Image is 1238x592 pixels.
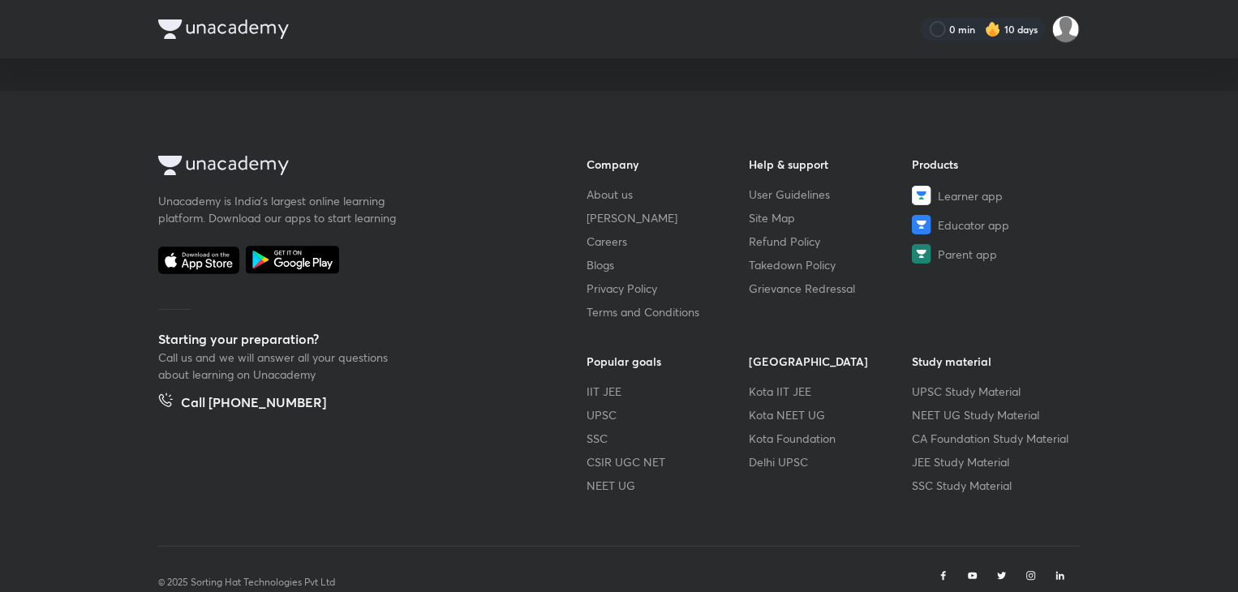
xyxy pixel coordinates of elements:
[158,349,402,383] p: Call us and we will answer all your questions about learning on Unacademy
[750,280,913,297] a: Grievance Redressal
[587,353,750,370] h6: Popular goals
[750,406,913,423] a: Kota NEET UG
[912,353,1075,370] h6: Study material
[912,186,931,205] img: Learner app
[587,233,750,250] a: Careers
[750,430,913,447] a: Kota Foundation
[587,430,750,447] a: SSC
[912,215,1075,234] a: Educator app
[587,256,750,273] a: Blogs
[587,280,750,297] a: Privacy Policy
[158,393,326,415] a: Call [PHONE_NUMBER]
[912,156,1075,173] h6: Products
[587,156,750,173] h6: Company
[750,383,913,400] a: Kota IIT JEE
[158,19,289,39] img: Company Logo
[587,477,750,494] a: NEET UG
[912,430,1075,447] a: CA Foundation Study Material
[158,156,289,175] img: Company Logo
[587,209,750,226] a: [PERSON_NAME]
[750,256,913,273] a: Takedown Policy
[750,209,913,226] a: Site Map
[938,217,1009,234] span: Educator app
[938,187,1003,204] span: Learner app
[587,233,627,250] span: Careers
[912,215,931,234] img: Educator app
[587,383,750,400] a: IIT JEE
[1052,15,1080,43] img: SP
[912,453,1075,470] a: JEE Study Material
[912,383,1075,400] a: UPSC Study Material
[938,246,997,263] span: Parent app
[587,406,750,423] a: UPSC
[181,393,326,415] h5: Call [PHONE_NUMBER]
[912,406,1075,423] a: NEET UG Study Material
[912,244,931,264] img: Parent app
[587,453,750,470] a: CSIR UGC NET
[158,192,402,226] p: Unacademy is India’s largest online learning platform. Download our apps to start learning
[587,186,750,203] a: About us
[587,303,750,320] a: Terms and Conditions
[912,477,1075,494] a: SSC Study Material
[158,329,535,349] h5: Starting your preparation?
[158,575,335,590] p: © 2025 Sorting Hat Technologies Pvt Ltd
[985,21,1001,37] img: streak
[750,453,913,470] a: Delhi UPSC
[750,156,913,173] h6: Help & support
[750,353,913,370] h6: [GEOGRAPHIC_DATA]
[912,244,1075,264] a: Parent app
[912,186,1075,205] a: Learner app
[158,156,535,179] a: Company Logo
[750,233,913,250] a: Refund Policy
[750,186,913,203] a: User Guidelines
